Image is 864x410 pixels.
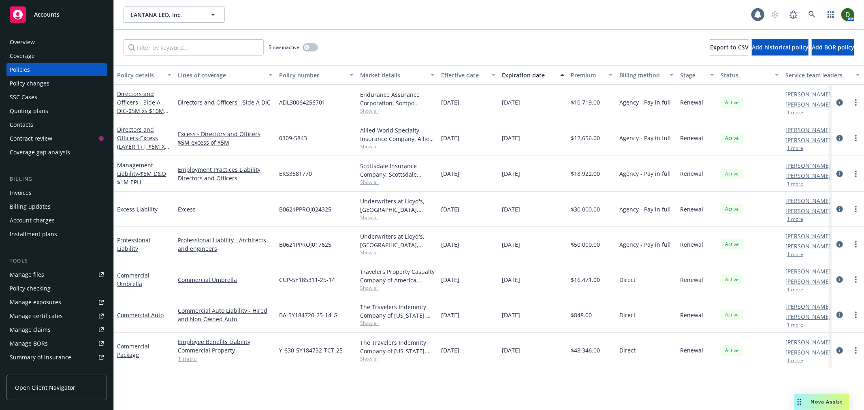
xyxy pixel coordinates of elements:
[710,43,749,51] span: Export to CSV
[10,118,33,131] div: Contacts
[360,179,435,186] span: Show all
[360,249,435,256] span: Show all
[804,6,820,23] a: Search
[117,311,164,319] a: Commercial Auto
[794,394,804,410] div: Drag to move
[441,240,459,249] span: [DATE]
[787,110,803,115] button: 1 more
[571,311,592,319] span: $848.00
[724,347,740,354] span: Active
[619,240,671,249] span: Agency - Pay in full
[785,207,831,215] a: [PERSON_NAME]
[117,342,149,359] a: Commercial Package
[502,275,520,284] span: [DATE]
[10,323,51,336] div: Manage claims
[10,310,63,322] div: Manage certificates
[680,311,703,319] span: Renewal
[441,71,486,79] div: Effective date
[6,257,107,265] div: Tools
[279,71,345,79] div: Policy number
[360,107,435,114] span: Show all
[851,98,861,107] a: more
[785,277,831,286] a: [PERSON_NAME]
[178,205,273,214] a: Excess
[10,105,48,117] div: Quoting plans
[717,65,782,85] button: Status
[178,275,273,284] a: Commercial Umbrella
[6,36,107,49] a: Overview
[10,282,51,295] div: Policy checking
[178,306,273,323] a: Commercial Auto Liability - Hired and Non-Owned Auto
[360,162,435,179] div: Scottsdale Insurance Company, Scottsdale Insurance Company (Nationwide), RT Specialty Insurance S...
[279,169,312,178] span: EKS3581770
[10,228,57,241] div: Installment plans
[10,49,35,62] div: Coverage
[10,132,52,145] div: Contract review
[441,205,459,214] span: [DATE]
[502,205,520,214] span: [DATE]
[785,232,831,240] a: [PERSON_NAME]
[851,346,861,355] a: more
[10,91,37,104] div: SSC Cases
[499,65,567,85] button: Expiration date
[10,146,70,159] div: Coverage gap analysis
[710,39,749,56] button: Export to CSV
[785,126,831,134] a: [PERSON_NAME]
[680,98,703,107] span: Renewal
[785,136,831,144] a: [PERSON_NAME]
[619,169,671,178] span: Agency - Pay in full
[752,39,809,56] button: Add historical policy
[441,98,459,107] span: [DATE]
[6,105,107,117] a: Quoting plans
[785,71,851,79] div: Service team leaders
[851,204,861,214] a: more
[178,346,273,354] a: Commercial Property
[680,169,703,178] span: Renewal
[502,71,555,79] div: Expiration date
[357,65,438,85] button: Market details
[15,383,75,392] span: Open Client Navigator
[571,275,600,284] span: $16,471.00
[571,169,600,178] span: $18,922.00
[10,186,32,199] div: Invoices
[6,186,107,199] a: Invoices
[360,214,435,221] span: Show all
[10,268,44,281] div: Manage files
[724,170,740,177] span: Active
[6,3,107,26] a: Accounts
[787,358,803,363] button: 1 more
[117,126,168,159] a: Directors and Officers
[10,36,35,49] div: Overview
[117,90,164,123] a: Directors and Officers - Side A DIC
[279,311,337,319] span: BA-5Y184720-25-14-G
[785,161,831,170] a: [PERSON_NAME]
[279,98,325,107] span: ADL30064256701
[34,11,60,18] span: Accounts
[360,126,435,143] div: Allied World Specialty Insurance Company, Allied World Assurance Company (AWAC), RT Specialty Ins...
[438,65,499,85] button: Effective date
[360,71,426,79] div: Market details
[785,6,802,23] a: Report a Bug
[117,170,166,186] span: - $5M D&O $1M EPLI
[812,39,854,56] button: Add BOR policy
[360,197,435,214] div: Underwriters at Lloyd's, [GEOGRAPHIC_DATA], [PERSON_NAME] of [GEOGRAPHIC_DATA], [GEOGRAPHIC_DATA]
[360,267,435,284] div: Travelers Property Casualty Company of America, Travelers Insurance
[851,169,861,179] a: more
[6,132,107,145] a: Contract review
[117,271,149,288] a: Commercial Umbrella
[851,239,861,249] a: more
[767,6,783,23] a: Start snowing
[680,205,703,214] span: Renewal
[841,8,854,21] img: photo
[724,311,740,318] span: Active
[124,39,264,56] input: Filter by keyword...
[571,98,600,107] span: $10,719.00
[724,205,740,213] span: Active
[117,71,162,79] div: Policy details
[360,355,435,362] span: Show all
[178,130,273,147] a: Excess - Directors and Officers $5M excess of $5M
[10,337,48,350] div: Manage BORs
[835,239,845,249] a: circleInformation
[276,65,357,85] button: Policy number
[785,302,831,311] a: [PERSON_NAME]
